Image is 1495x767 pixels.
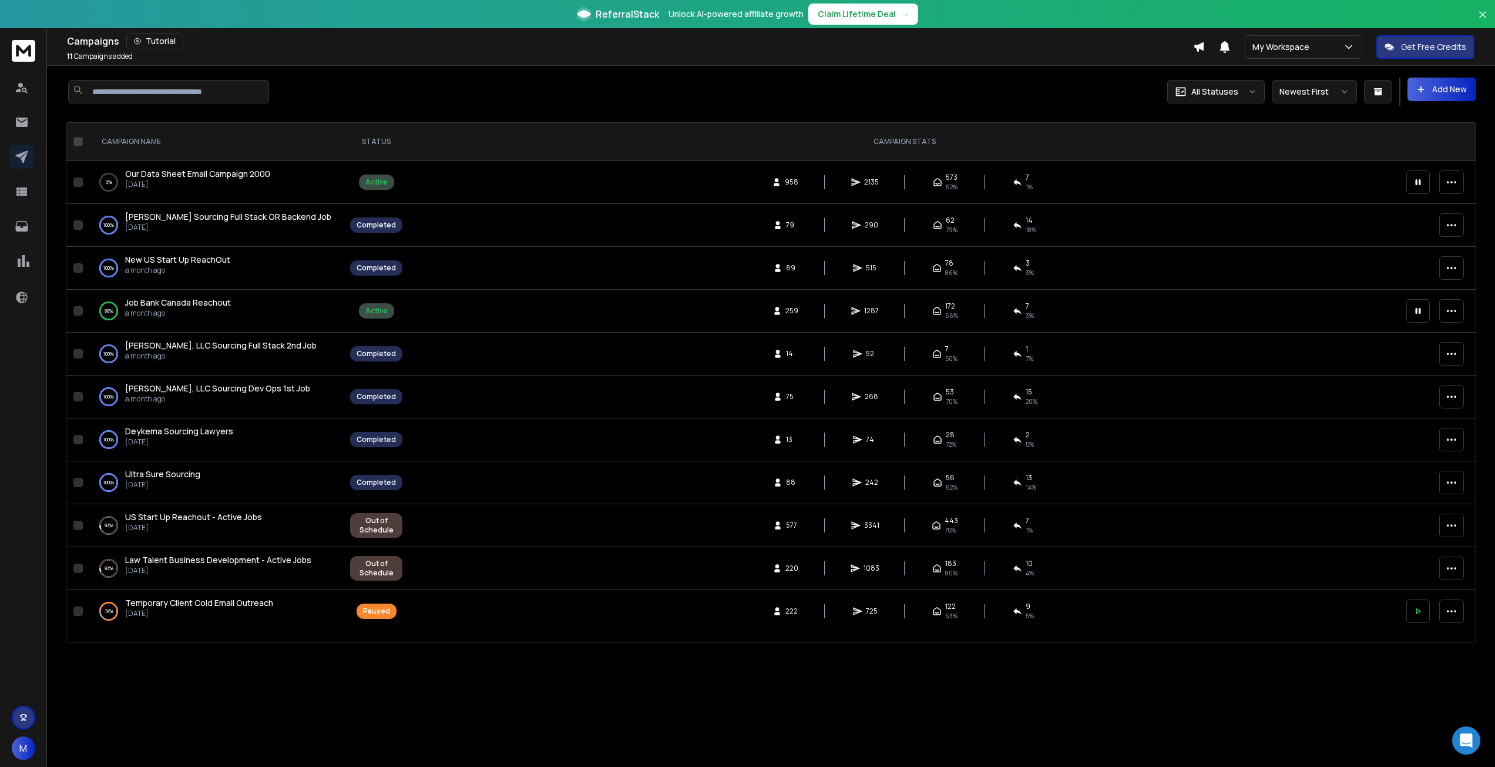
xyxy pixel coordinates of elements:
td: 0%Our Data Sheet Email Campaign 2000[DATE] [88,161,343,204]
span: 1 [1026,344,1028,354]
p: a month ago [125,351,317,361]
td: 100%Ultra Sure Sourcing[DATE] [88,461,343,504]
span: 70 % [946,397,958,406]
button: Claim Lifetime Deal→ [808,4,918,25]
span: 4 % [1026,568,1034,578]
p: 93 % [105,520,113,531]
span: 3 [1026,259,1030,268]
span: 183 [945,559,956,568]
div: Completed [357,478,396,487]
span: 2 [1026,430,1030,440]
span: 577 [786,521,798,530]
a: Deykema Sourcing Lawyers [125,426,233,437]
span: 86 % [945,268,958,277]
p: [DATE] [125,566,311,575]
a: [PERSON_NAME] Sourcing Full Stack OR Backend Job [125,211,331,223]
span: 14 [786,349,798,359]
span: 18 % [1026,225,1036,235]
span: 725 [866,607,878,616]
td: 93%US Start Up Reachout - Active Jobs[DATE] [88,504,343,547]
td: 100%Deykema Sourcing Lawyers[DATE] [88,418,343,461]
span: Ultra Sure Sourcing [125,468,200,480]
div: Completed [357,435,396,444]
span: 3 % [1026,268,1034,277]
div: Completed [357,349,396,359]
div: Completed [357,220,396,230]
span: 1287 [864,306,879,316]
span: → [901,8,909,20]
a: Our Data Sheet Email Campaign 2000 [125,168,270,180]
span: 89 [786,263,798,273]
span: Law Talent Business Development - Active Jobs [125,554,311,565]
span: 7 [1026,516,1029,525]
p: a month ago [125,394,310,404]
span: 28 [946,430,955,440]
a: Job Bank Canada Reachout [125,297,231,309]
span: 50 % [945,354,958,363]
div: Out of Schedule [357,559,396,578]
span: ReferralStack [596,7,659,21]
p: 79 % [105,605,113,617]
p: [DATE] [125,480,200,490]
p: [DATE] [125,523,262,532]
p: a month ago [125,266,230,275]
a: [PERSON_NAME], LLC Sourcing Dev Ops 1st Job [125,383,310,394]
td: 99%Job Bank Canada Reachouta month ago [88,290,343,333]
div: Campaigns [67,33,1193,49]
span: 13 [1026,473,1032,483]
span: 13 [786,435,798,444]
a: [PERSON_NAME], LLC Sourcing Full Stack 2nd Job [125,340,317,351]
span: Temporary Client Cold Email Outreach [125,597,273,608]
span: 75 % [945,525,956,535]
button: M [12,736,35,760]
p: 93 % [105,562,113,574]
p: All Statuses [1191,86,1238,98]
span: 88 [786,478,798,487]
td: 100%[PERSON_NAME] Sourcing Full Stack OR Backend Job[DATE] [88,204,343,247]
span: US Start Up Reachout - Active Jobs [125,511,262,523]
td: 100%New US Start Up ReachOuta month ago [88,247,343,290]
span: 958 [785,177,798,187]
span: 9 [1026,602,1030,611]
span: 79 [786,220,798,230]
span: 5 % [1026,440,1034,449]
button: Add New [1407,78,1476,101]
span: 14 % [1026,483,1036,492]
span: 290 [865,220,878,230]
span: 1 % [1026,525,1033,535]
span: 15 [1026,387,1032,397]
p: 100 % [103,434,114,446]
a: US Start Up Reachout - Active Jobs [125,511,262,523]
th: CAMPAIGN STATS [409,123,1399,161]
span: 1083 [864,564,879,573]
p: [DATE] [125,180,270,189]
a: Temporary Client Cold Email Outreach [125,597,273,609]
span: 72 % [946,440,956,449]
span: 62 [946,216,955,225]
span: 259 [785,306,798,316]
a: Law Talent Business Development - Active Jobs [125,554,311,566]
td: 100%[PERSON_NAME], LLC Sourcing Dev Ops 1st Joba month ago [88,376,343,418]
div: Completed [357,392,396,401]
span: 242 [865,478,878,487]
p: [DATE] [125,223,331,232]
div: Paused [363,607,390,616]
span: 7 [1026,302,1029,311]
a: Ultra Sure Sourcing [125,468,200,480]
span: 7 [945,344,949,354]
span: 62 % [946,182,958,192]
span: 75 [786,392,798,401]
span: 11 [67,51,73,61]
p: a month ago [125,309,231,318]
div: Active [365,306,388,316]
p: 100 % [103,348,114,360]
span: 515 [866,263,878,273]
button: Get Free Credits [1376,35,1474,59]
div: Completed [357,263,396,273]
span: 62 % [946,483,958,492]
span: 20 % [1026,397,1037,406]
span: 66 % [945,311,958,320]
